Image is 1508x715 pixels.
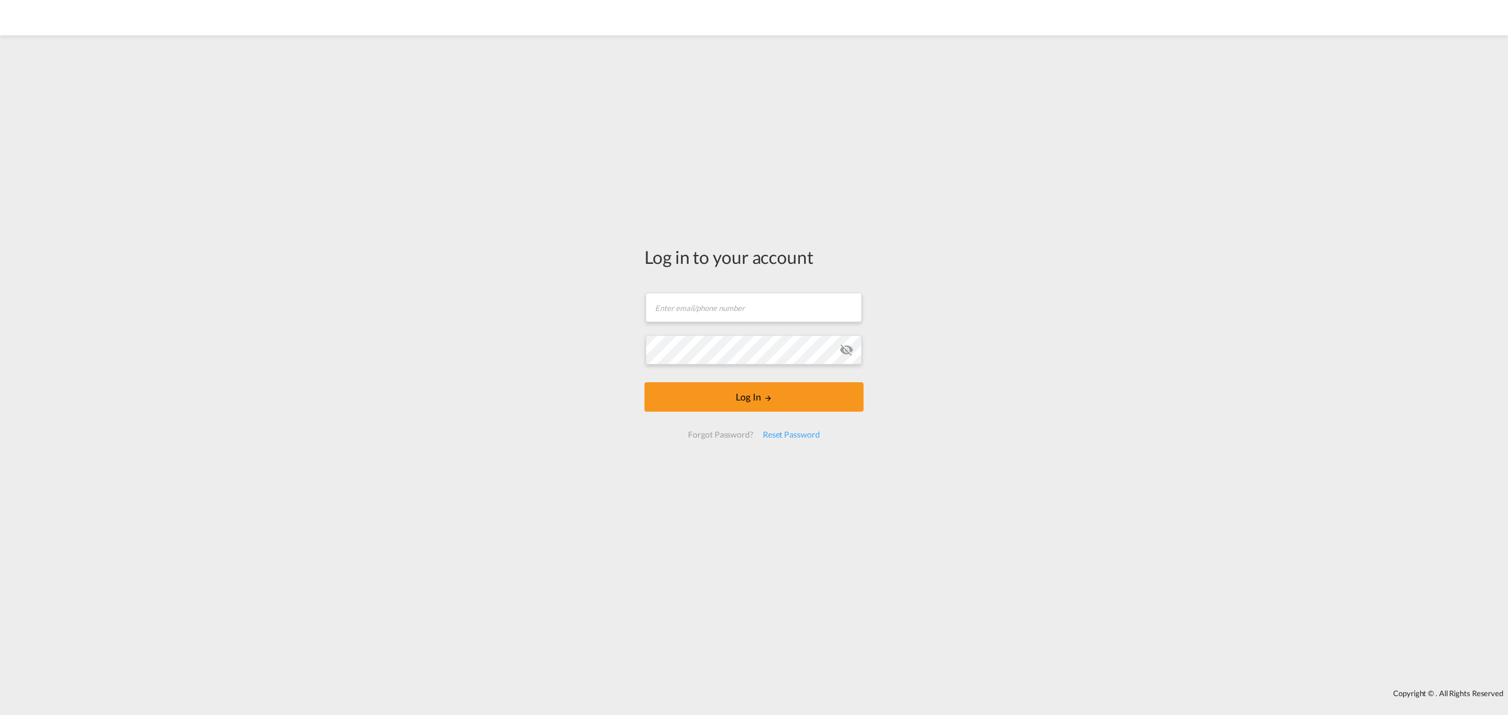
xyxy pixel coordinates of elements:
[758,424,825,445] div: Reset Password
[683,424,758,445] div: Forgot Password?
[839,343,854,357] md-icon: icon-eye-off
[646,293,862,322] input: Enter email/phone number
[644,244,864,269] div: Log in to your account
[644,382,864,412] button: LOGIN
